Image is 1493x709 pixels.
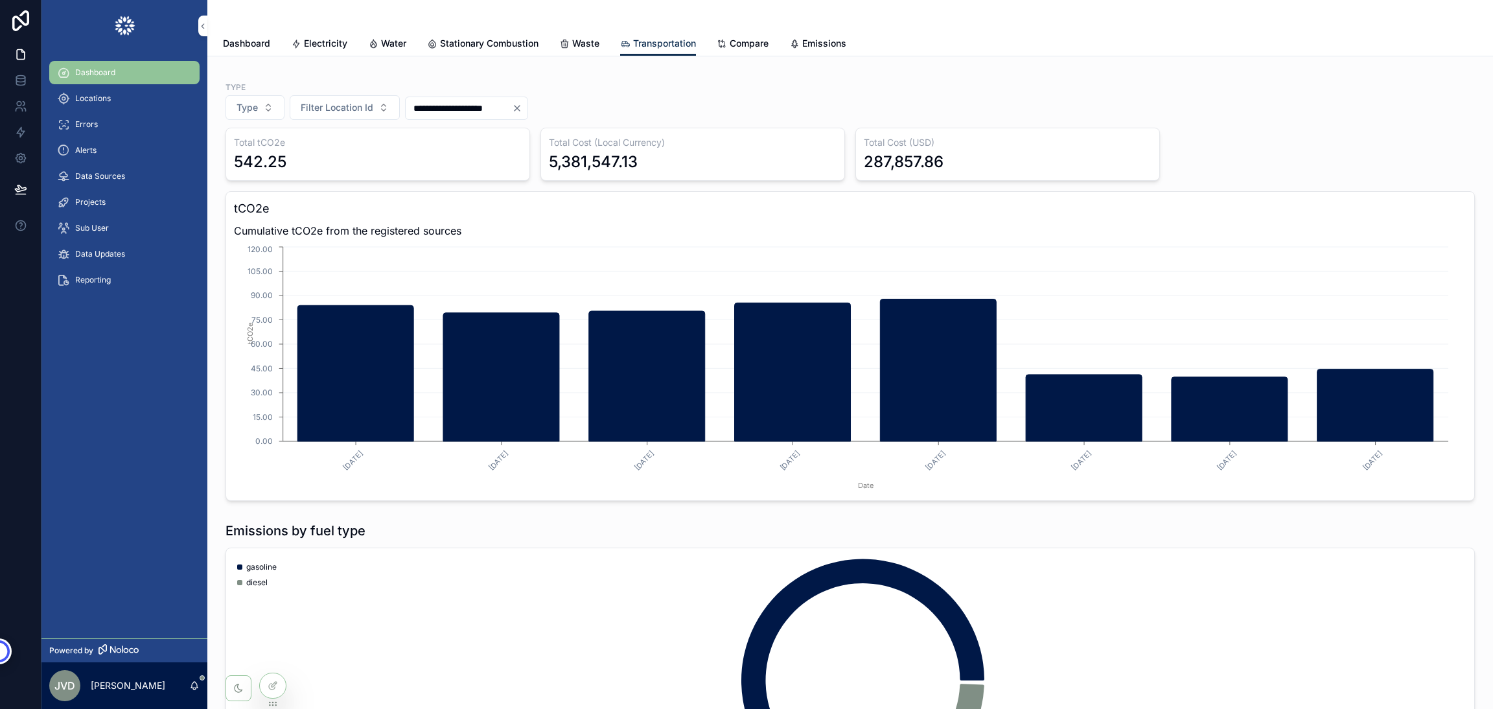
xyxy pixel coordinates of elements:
[248,266,273,276] tspan: 105.00
[75,223,109,233] span: Sub User
[41,52,207,308] div: scrollable content
[246,562,277,572] span: gasoline
[223,32,270,58] a: Dashboard
[924,448,947,472] text: [DATE]
[1215,448,1238,472] text: [DATE]
[237,101,258,114] span: Type
[75,249,125,259] span: Data Updates
[75,145,97,156] span: Alerts
[251,315,273,325] tspan: 75.00
[427,32,538,58] a: Stationary Combustion
[572,37,599,50] span: Waste
[251,364,273,373] tspan: 45.00
[234,152,286,172] div: 542.25
[512,103,527,113] button: Clear
[381,37,406,50] span: Water
[251,290,273,300] tspan: 90.00
[49,139,200,162] a: Alerts
[49,113,200,136] a: Errors
[49,191,200,214] a: Projects
[632,448,656,472] text: [DATE]
[49,242,200,266] a: Data Updates
[49,61,200,84] a: Dashboard
[1361,448,1384,472] text: [DATE]
[234,223,1466,238] span: Cumulative tCO2e from the registered sources
[620,32,696,56] a: Transportation
[301,101,373,114] span: Filter Location Id
[234,136,522,149] h3: Total tCO2e
[789,32,846,58] a: Emissions
[549,136,837,149] h3: Total Cost (Local Currency)
[49,645,93,656] span: Powered by
[304,37,347,50] span: Electricity
[49,87,200,110] a: Locations
[858,481,874,490] tspan: Date
[291,32,347,58] a: Electricity
[864,152,943,172] div: 287,857.86
[290,95,400,120] button: Select Button
[226,95,284,120] button: Select Button
[234,200,1466,218] h3: tCO2e
[223,37,270,50] span: Dashboard
[49,165,200,188] a: Data Sources
[549,152,638,172] div: 5,381,547.13
[114,16,135,36] img: App logo
[75,275,111,285] span: Reporting
[251,388,273,397] tspan: 30.00
[54,678,75,693] span: JVd
[234,244,1466,493] div: chart
[75,119,98,130] span: Errors
[49,216,200,240] a: Sub User
[717,32,769,58] a: Compare
[802,37,846,50] span: Emissions
[255,436,273,446] tspan: 0.00
[226,522,365,540] h1: Emissions by fuel type
[778,448,802,472] text: [DATE]
[864,136,1152,149] h3: Total Cost (USD)
[730,37,769,50] span: Compare
[440,37,538,50] span: Stationary Combustion
[91,679,165,692] p: [PERSON_NAME]
[226,81,246,93] label: Type
[75,197,106,207] span: Projects
[559,32,599,58] a: Waste
[49,268,200,292] a: Reporting
[41,638,207,662] a: Powered by
[246,577,268,588] span: diesel
[487,448,510,472] text: [DATE]
[341,448,364,472] text: [DATE]
[1069,448,1093,472] text: [DATE]
[368,32,406,58] a: Water
[75,67,115,78] span: Dashboard
[248,244,273,254] tspan: 120.00
[633,37,696,50] span: Transportation
[246,323,255,344] tspan: tCO2e
[253,412,273,422] tspan: 15.00
[75,171,125,181] span: Data Sources
[75,93,111,104] span: Locations
[251,339,273,349] tspan: 60.00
